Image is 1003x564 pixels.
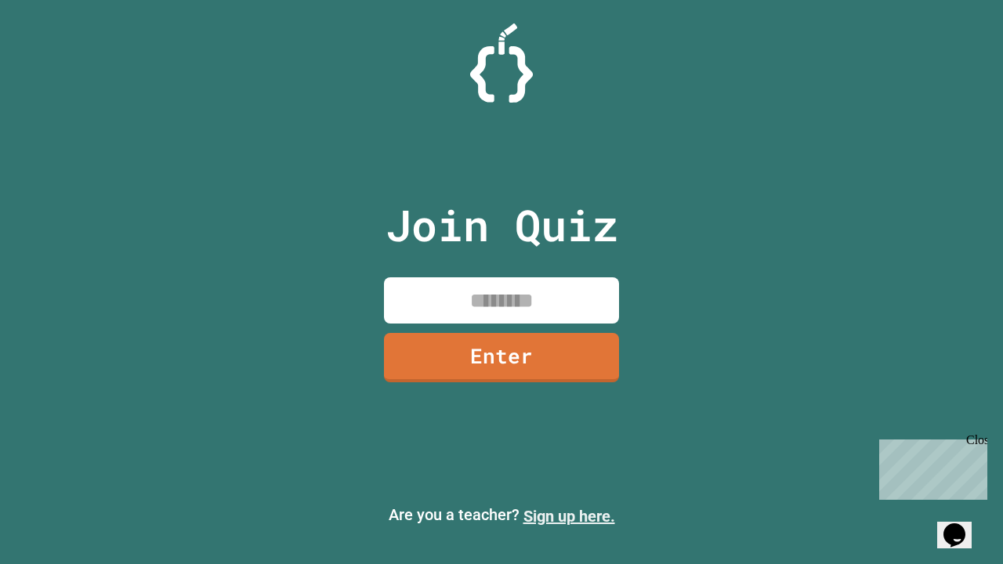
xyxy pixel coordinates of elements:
p: Are you a teacher? [13,503,990,528]
a: Sign up here. [523,507,615,526]
img: Logo.svg [470,23,533,103]
p: Join Quiz [386,193,618,258]
div: Chat with us now!Close [6,6,108,99]
a: Enter [384,333,619,382]
iframe: chat widget [873,433,987,500]
iframe: chat widget [937,501,987,548]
